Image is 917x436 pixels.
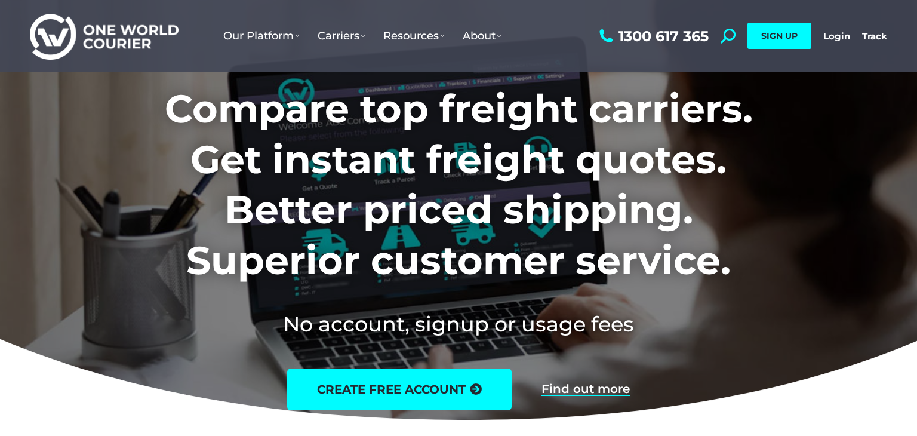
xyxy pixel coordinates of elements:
[318,29,365,42] span: Carriers
[862,30,887,42] a: Track
[287,369,512,410] a: create free account
[309,17,374,54] a: Carriers
[223,29,300,42] span: Our Platform
[596,29,709,44] a: 1300 617 365
[30,12,179,60] img: One World Courier
[86,84,832,285] h1: Compare top freight carriers. Get instant freight quotes. Better priced shipping. Superior custom...
[86,309,832,339] h2: No account, signup or usage fees
[383,29,445,42] span: Resources
[761,30,798,41] span: SIGN UP
[214,17,309,54] a: Our Platform
[454,17,510,54] a: About
[541,383,630,396] a: Find out more
[747,23,811,49] a: SIGN UP
[374,17,454,54] a: Resources
[823,30,850,42] a: Login
[463,29,501,42] span: About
